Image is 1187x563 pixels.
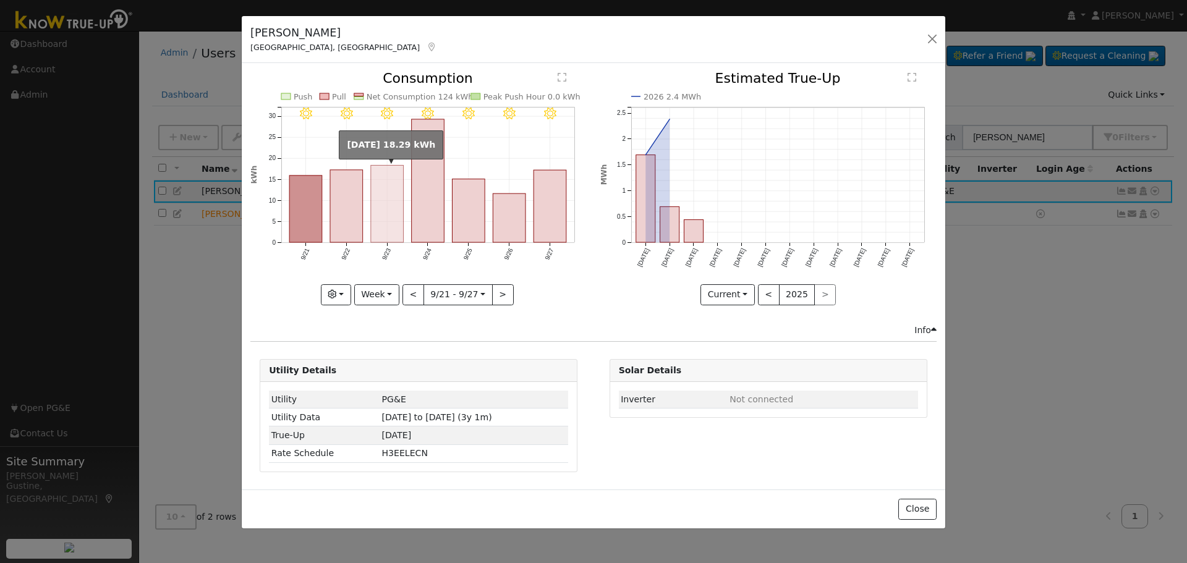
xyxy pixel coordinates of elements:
rect: onclick="" [453,179,485,242]
text: 9/23 [381,247,392,261]
circle: onclick="" [643,153,648,158]
i: 9/26 - MostlyClear [503,108,516,120]
button: Current [700,284,755,305]
i: 9/27 - Clear [544,108,556,120]
i: 9/24 - Clear [422,108,434,120]
text: 9/22 [340,247,351,261]
span: Y [382,448,428,458]
text: 25 [269,134,276,141]
text: [DATE] [876,247,890,268]
text: Net Consumption 124 kWh [367,92,474,101]
text: [DATE] [852,247,866,268]
button: < [758,284,780,305]
rect: onclick="" [330,170,363,242]
text: 1.5 [617,161,626,168]
text: 9/24 [422,247,433,261]
i: 9/21 - Clear [300,108,312,120]
text: 1 [622,187,626,194]
rect: onclick="" [636,155,655,243]
text: Estimated True-Up [715,70,840,86]
span: [GEOGRAPHIC_DATA], [GEOGRAPHIC_DATA] [250,43,420,52]
td: Inverter [619,391,728,408]
button: 2025 [779,284,815,305]
text: 0 [273,239,276,246]
text: 0.5 [617,213,626,220]
button: > [492,284,514,305]
td: Utility [269,391,380,408]
text: 2.5 [617,110,626,117]
circle: onclick="" [667,117,672,122]
strong: Solar Details [619,365,681,375]
button: Close [898,499,936,520]
i: 9/22 - Clear [341,108,353,120]
button: 9/21 - 9/27 [423,284,493,305]
text: 30 [269,113,276,120]
text: [DATE] [828,247,843,268]
td: True-Up [269,426,380,444]
td: Utility Data [269,408,380,426]
rect: onclick="" [534,171,567,243]
rect: onclick="" [660,207,679,243]
h5: [PERSON_NAME] [250,25,437,41]
text: [DATE] [780,247,794,268]
rect: onclick="" [684,220,703,243]
td: Rate Schedule [269,444,380,462]
text: kWh [250,166,258,184]
button: < [402,284,424,305]
span: ID: 14961340, authorized: 09/09/24 [382,394,406,404]
text: [DATE] [900,247,914,268]
strong: [DATE] [347,140,380,150]
text: 20 [269,155,276,162]
button: Week [354,284,399,305]
text: 9/27 [544,247,555,261]
text: 9/26 [503,247,514,261]
span: 18.29 kWh [383,140,435,150]
text: Push [294,92,313,101]
span: ID: null, authorized: None [730,394,793,404]
text: 9/21 [299,247,310,261]
i: 9/23 - Clear [381,108,394,120]
i: 9/25 - MostlyClear [462,108,475,120]
td: [DATE] [380,426,568,444]
text: 5 [273,218,276,225]
rect: onclick="" [371,166,404,243]
text: [DATE] [684,247,698,268]
text:  [558,72,566,82]
text: 15 [269,176,276,183]
text: Consumption [383,70,473,86]
text: 9/25 [462,247,474,261]
text: [DATE] [660,247,674,268]
rect: onclick="" [412,119,445,242]
div: Info [914,324,937,337]
text: MWh [600,164,608,185]
text:  [908,72,916,82]
text: [DATE] [708,247,722,268]
text: 0 [622,239,626,246]
text: 2026 2.4 MWh [644,92,701,101]
text: 2 [622,136,626,143]
text: [DATE] [732,247,746,268]
text: [DATE] [636,247,650,268]
text: Pull [332,92,346,101]
text: [DATE] [804,247,819,268]
span: [DATE] to [DATE] (3y 1m) [382,412,492,422]
text: [DATE] [756,247,770,268]
strong: Utility Details [269,365,336,375]
text: 10 [269,197,276,204]
rect: onclick="" [493,194,526,243]
a: Map [426,42,437,52]
text: Peak Push Hour 0.0 kWh [483,92,581,101]
rect: onclick="" [289,176,322,242]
